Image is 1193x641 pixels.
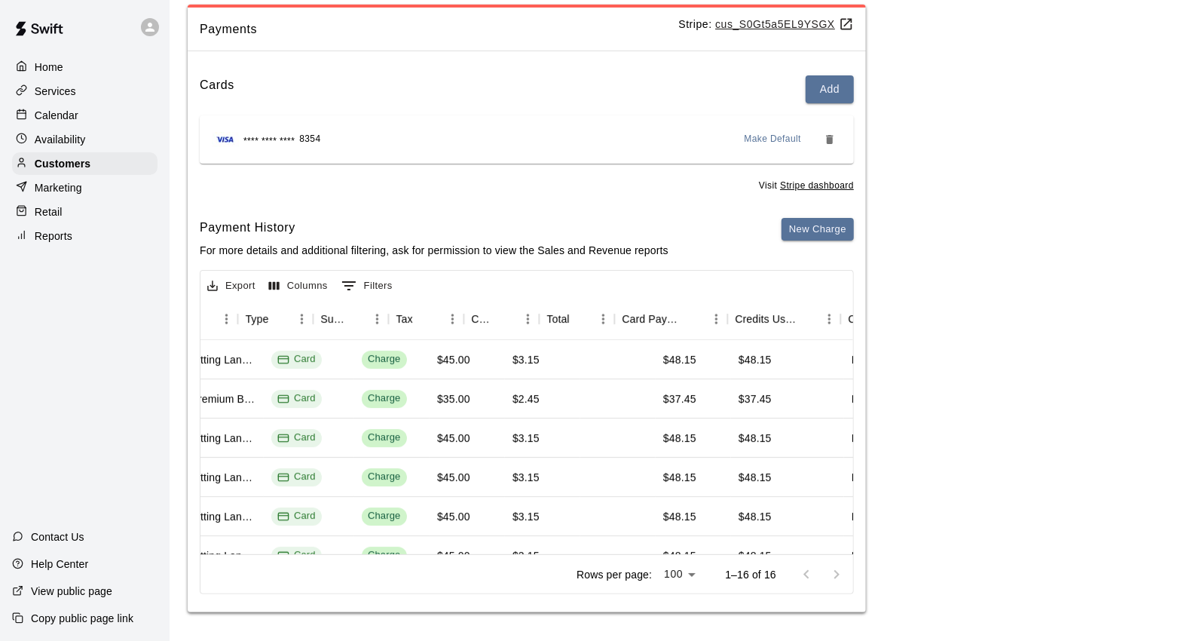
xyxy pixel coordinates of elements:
[614,298,727,340] div: Card Payment
[366,308,388,330] button: Menu
[245,298,268,340] div: Type
[739,509,772,524] div: $48.15
[277,470,316,484] div: Card
[471,298,495,340] div: Custom Fee
[299,132,320,147] span: 8354
[35,84,76,99] p: Services
[512,352,540,367] div: $3.15
[663,509,696,524] div: $48.15
[715,18,854,30] a: cus_S0Gt5a5EL9YSGX
[200,20,678,39] span: Payments
[437,470,470,485] div: $45.00
[739,391,772,406] div: $37.45
[277,509,316,523] div: Card
[12,56,158,78] a: Home
[200,243,668,258] p: For more details and additional filtering, ask for permission to view the Sales and Revenue reports
[780,180,854,191] a: You don't have the permission to visit the Stripe dashboard
[782,218,854,241] button: New Charge
[516,308,539,330] button: Menu
[663,391,696,406] div: $37.45
[200,75,234,103] h6: Cards
[12,201,158,223] a: Retail
[151,470,256,485] div: Deluxe Batting Lane (Baseball)
[512,548,540,563] div: $3.15
[546,298,569,340] div: Total
[739,548,772,563] div: $48.15
[31,529,84,544] p: Contact Us
[705,308,727,330] button: Menu
[592,308,614,330] button: Menu
[759,179,854,194] span: Visit
[388,298,463,340] div: Tax
[739,470,772,485] div: $48.15
[684,308,705,330] button: Sort
[570,308,591,330] button: Sort
[577,567,652,582] p: Rows per page:
[313,298,388,340] div: Subtotal
[35,204,63,219] p: Retail
[12,128,158,151] a: Availability
[344,308,366,330] button: Sort
[151,548,256,563] div: Deluxe Batting Lane (Baseball)
[495,308,516,330] button: Sort
[31,584,112,599] p: View public page
[31,611,133,626] p: Copy public page link
[739,431,772,446] div: $48.15
[441,308,463,330] button: Menu
[512,391,540,406] div: $2.45
[212,132,239,147] img: Credit card brand logo
[151,352,256,367] div: Deluxe Batting Lane (Baseball)
[368,391,401,406] div: Charge
[663,470,696,485] div: $48.15
[277,391,316,406] div: Card
[797,308,818,330] button: Sort
[35,156,90,171] p: Customers
[780,180,854,191] u: Stripe dashboard
[338,274,396,298] button: Show filters
[413,308,434,330] button: Sort
[663,431,696,446] div: $48.15
[12,176,158,199] a: Marketing
[852,391,870,406] div: N/A
[191,308,212,330] button: Sort
[725,567,776,582] p: 1–16 of 16
[368,548,401,563] div: Charge
[265,274,332,298] button: Select columns
[739,127,808,152] button: Make Default
[290,308,313,330] button: Menu
[277,352,316,367] div: Card
[12,152,158,175] a: Customers
[151,509,256,524] div: Deluxe Batting Lane (Baseball)
[818,127,842,152] button: Remove
[200,218,668,238] h6: Payment History
[512,509,540,524] div: $3.15
[745,132,802,147] span: Make Default
[368,509,401,523] div: Charge
[237,298,313,340] div: Type
[622,298,684,340] div: Card Payment
[368,431,401,445] div: Charge
[277,431,316,445] div: Card
[215,308,237,330] button: Menu
[12,104,158,127] a: Calendar
[268,308,289,330] button: Sort
[735,298,797,340] div: Credits Used
[396,298,412,340] div: Tax
[818,308,840,330] button: Menu
[852,431,870,446] div: N/A
[663,548,696,563] div: $48.15
[437,548,470,563] div: $45.00
[539,298,614,340] div: Total
[852,352,870,367] div: N/A
[658,563,701,585] div: 100
[12,80,158,103] a: Services
[151,431,256,446] div: Deluxe Batting Lane (Baseball)
[852,548,870,563] div: N/A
